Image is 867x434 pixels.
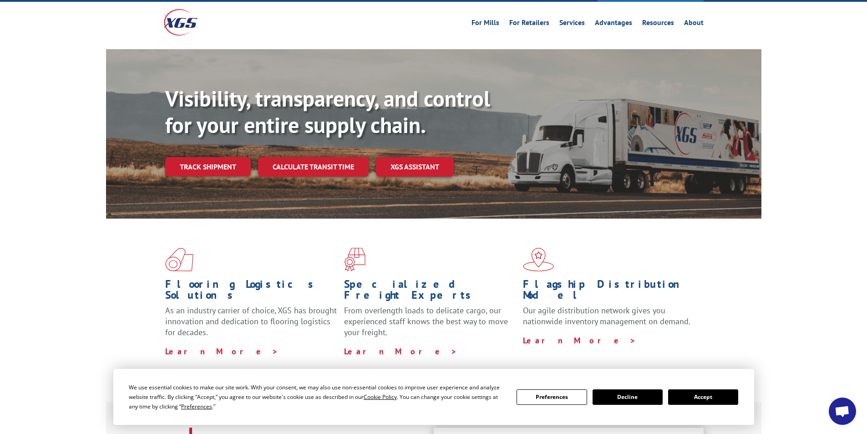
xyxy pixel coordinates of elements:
[523,279,695,305] h1: Flagship Distribution Model
[829,398,856,425] div: Open chat
[344,248,365,271] img: xgs-icon-focused-on-flooring-red
[642,19,674,29] a: Resources
[165,279,337,305] h1: Flooring Logistics Solutions
[523,305,690,327] span: Our agile distribution network gives you nationwide inventory management on demand.
[472,19,499,29] a: For Mills
[165,305,337,337] span: As an industry carrier of choice, XGS has brought innovation and dedication to flooring logistics...
[595,19,632,29] a: Advantages
[165,157,251,176] a: Track shipment
[113,369,754,425] div: Cookie Consent Prompt
[523,335,636,346] a: Learn More >
[344,305,516,346] p: From overlength loads to delicate cargo, our experienced staff knows the best way to move your fr...
[509,19,549,29] a: For Retailers
[668,389,738,405] button: Accept
[593,389,663,405] button: Decline
[129,383,506,411] div: We use essential cookies to make our site work. With your consent, we may also use non-essential ...
[684,19,704,29] a: About
[165,84,490,139] b: Visibility, transparency, and control for your entire supply chain.
[258,157,369,177] a: Calculate transit time
[344,279,516,305] h1: Specialized Freight Experts
[523,248,554,271] img: xgs-icon-flagship-distribution-model-red
[165,346,279,357] a: Learn More >
[559,19,585,29] a: Services
[165,248,193,271] img: xgs-icon-total-supply-chain-intelligence-red
[364,393,397,401] span: Cookie Policy
[344,346,457,357] a: Learn More >
[517,389,587,405] button: Preferences
[376,157,454,177] a: XGS ASSISTANT
[181,403,212,410] span: Preferences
